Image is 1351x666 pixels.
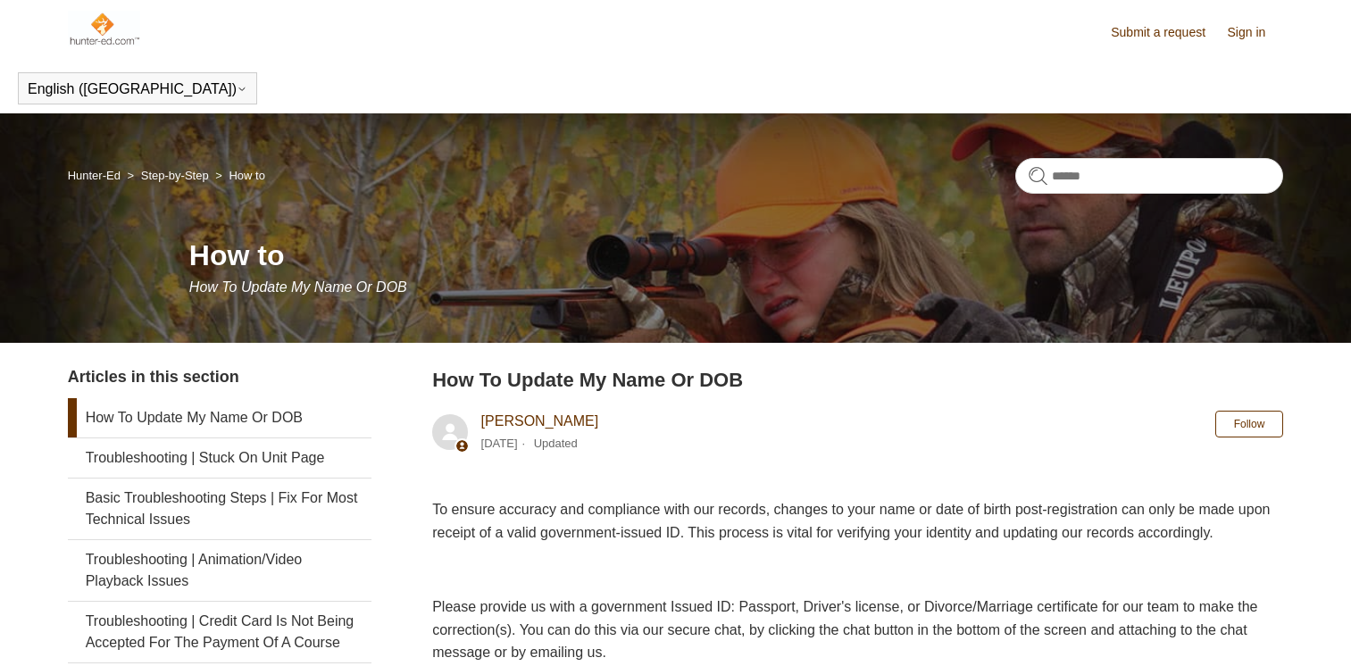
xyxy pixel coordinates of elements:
[189,234,1284,277] h1: How to
[68,11,140,46] img: Hunter-Ed Help Center home page
[141,169,209,182] a: Step-by-Step
[212,169,265,182] li: How to
[1236,606,1338,653] div: Chat Support
[1228,23,1284,42] a: Sign in
[28,81,247,97] button: English ([GEOGRAPHIC_DATA])
[432,599,1257,660] span: Please provide us with a government Issued ID: Passport, Driver's license, or Divorce/Marriage ce...
[432,365,1283,395] h2: How To Update My Name Or DOB
[68,169,124,182] li: Hunter-Ed
[68,398,371,437] a: How To Update My Name Or DOB
[124,169,213,182] li: Step-by-Step
[68,169,121,182] a: Hunter-Ed
[68,368,239,386] span: Articles in this section
[481,437,518,450] time: 04/08/2025, 12:08
[534,437,578,450] li: Updated
[1215,411,1284,437] button: Follow Article
[1111,23,1223,42] a: Submit a request
[68,438,371,478] a: Troubleshooting | Stuck On Unit Page
[68,479,371,539] a: Basic Troubleshooting Steps | Fix For Most Technical Issues
[189,279,407,295] span: How To Update My Name Or DOB
[481,413,599,429] a: [PERSON_NAME]
[432,498,1283,544] p: To ensure accuracy and compliance with our records, changes to your name or date of birth post-re...
[1015,158,1283,194] input: Search
[68,602,371,662] a: Troubleshooting | Credit Card Is Not Being Accepted For The Payment Of A Course
[68,540,371,601] a: Troubleshooting | Animation/Video Playback Issues
[229,169,264,182] a: How to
